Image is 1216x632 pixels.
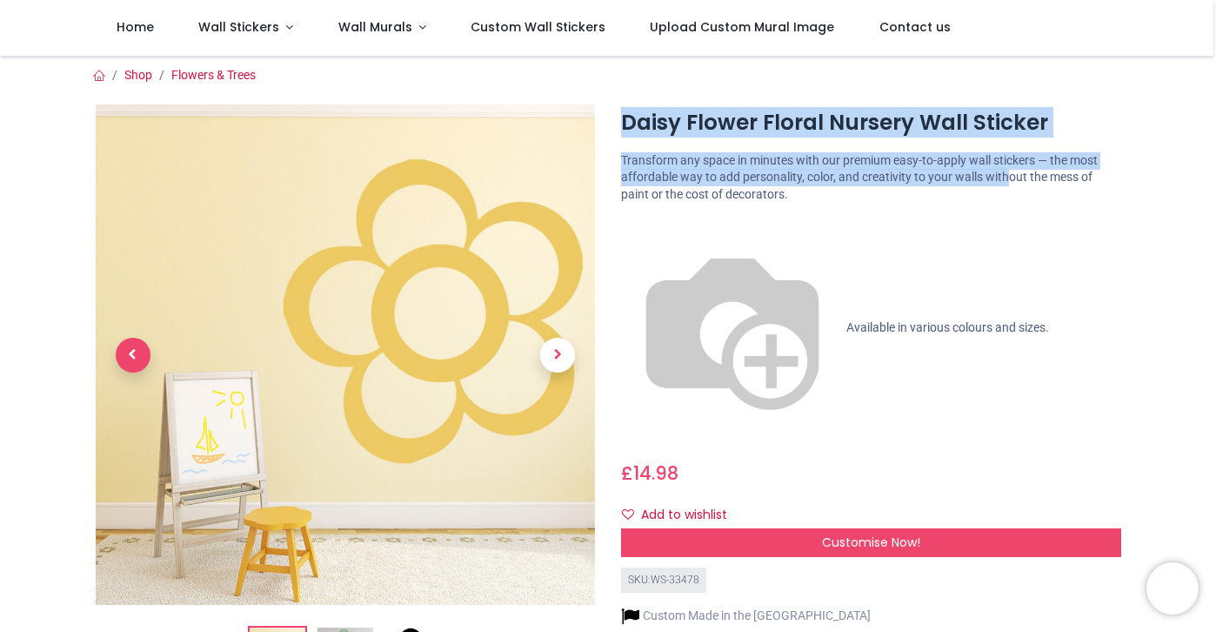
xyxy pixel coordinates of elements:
span: Wall Stickers [198,18,279,36]
a: Flowers & Trees [171,68,256,82]
span: Upload Custom Mural Image [650,18,834,36]
span: Home [117,18,154,36]
h1: Daisy Flower Floral Nursery Wall Sticker [621,108,1121,138]
p: Transform any space in minutes with our premium easy-to-apply wall stickers — the most affordable... [621,152,1121,204]
img: Daisy Flower Floral Nursery Wall Sticker [96,104,596,605]
a: Shop [124,68,152,82]
span: £ [621,461,678,486]
span: Next [540,338,575,373]
span: Wall Murals [338,18,412,36]
span: Previous [116,338,150,373]
span: Contact us [879,18,951,36]
span: Customise Now! [822,534,920,551]
a: Next [520,180,595,530]
button: Add to wishlistAdd to wishlist [621,501,742,530]
iframe: Brevo live chat [1146,562,1199,615]
a: Previous [96,180,170,530]
span: Available in various colours and sizes. [846,320,1049,334]
img: color-wheel.png [621,217,844,440]
span: 14.98 [633,461,678,486]
span: Custom Wall Stickers [471,18,605,36]
li: Custom Made in the [GEOGRAPHIC_DATA] [621,607,871,625]
div: SKU: WS-33478 [621,568,706,593]
i: Add to wishlist [622,508,634,521]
